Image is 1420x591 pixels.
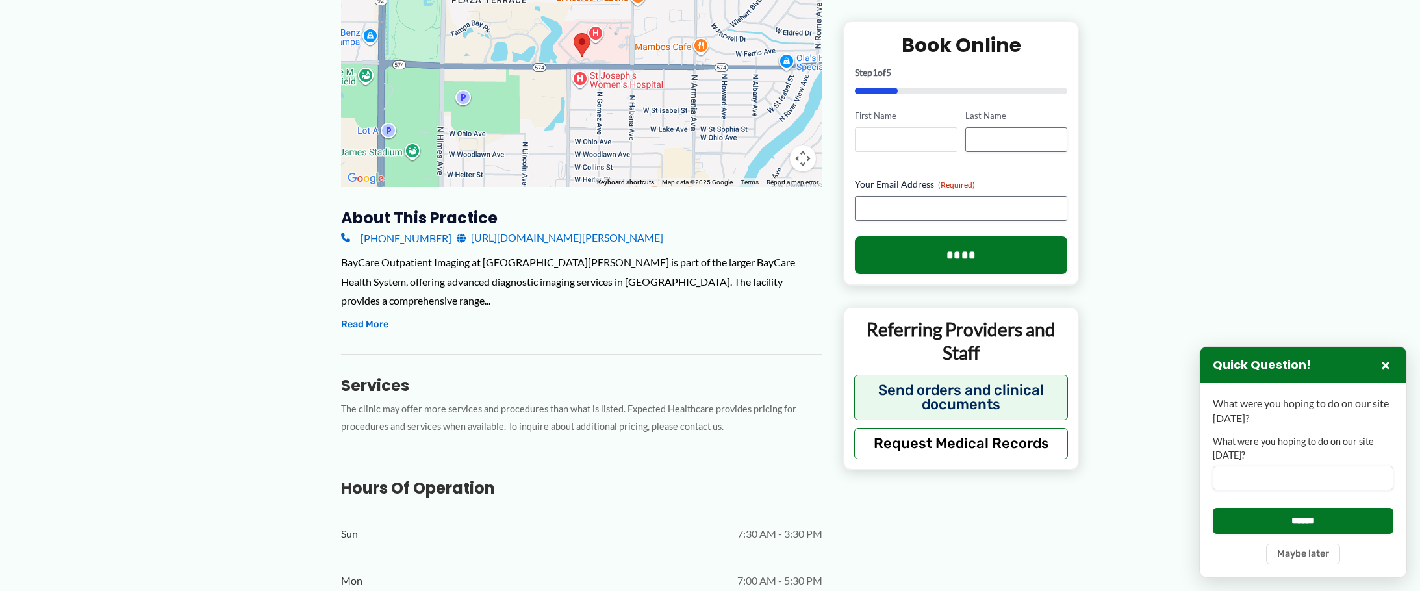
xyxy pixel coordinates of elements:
[872,67,878,78] span: 1
[341,253,822,310] div: BayCare Outpatient Imaging at [GEOGRAPHIC_DATA][PERSON_NAME] is part of the larger BayCare Health...
[662,179,733,186] span: Map data ©2025 Google
[855,178,1067,191] label: Your Email Address
[341,401,822,436] p: The clinic may offer more services and procedures than what is listed. Expected Healthcare provid...
[741,179,759,186] a: Terms (opens in new tab)
[341,208,822,228] h3: About this practice
[767,179,818,186] a: Report a map error
[597,178,654,187] button: Keyboard shortcuts
[855,32,1067,58] h2: Book Online
[344,170,387,187] a: Open this area in Google Maps (opens a new window)
[855,68,1067,77] p: Step of
[341,571,362,590] span: Mon
[965,110,1067,122] label: Last Name
[457,228,663,247] a: [URL][DOMAIN_NAME][PERSON_NAME]
[1213,358,1311,373] h3: Quick Question!
[341,228,451,247] a: [PHONE_NUMBER]
[737,571,822,590] span: 7:00 AM - 5:30 PM
[341,524,358,544] span: Sun
[1213,396,1393,425] p: What were you hoping to do on our site [DATE]?
[341,317,388,333] button: Read More
[790,145,816,171] button: Map camera controls
[938,180,975,190] span: (Required)
[886,67,891,78] span: 5
[344,170,387,187] img: Google
[855,110,957,122] label: First Name
[854,427,1068,459] button: Request Medical Records
[737,524,822,544] span: 7:30 AM - 3:30 PM
[1378,357,1393,373] button: Close
[1213,435,1393,462] label: What were you hoping to do on our site [DATE]?
[854,318,1068,365] p: Referring Providers and Staff
[341,375,822,396] h3: Services
[854,374,1068,420] button: Send orders and clinical documents
[341,478,822,498] h3: Hours of Operation
[1266,544,1340,564] button: Maybe later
